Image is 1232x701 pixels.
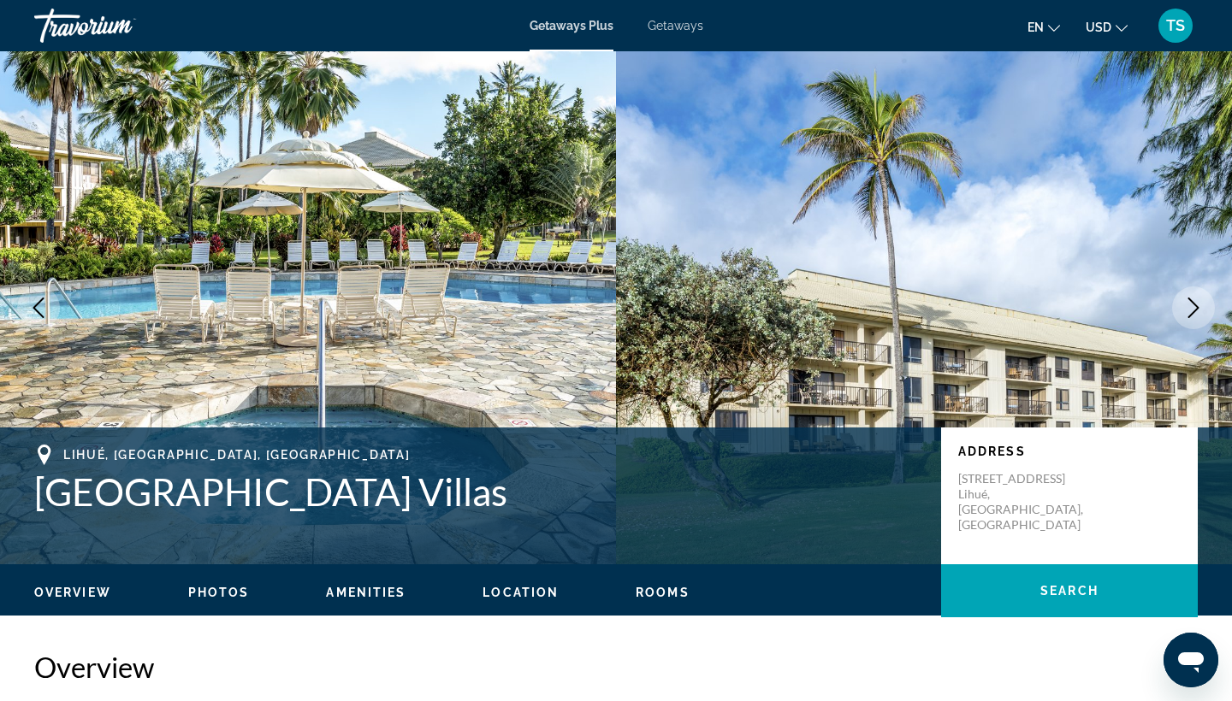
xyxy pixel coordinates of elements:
[188,586,250,599] span: Photos
[636,586,690,599] span: Rooms
[530,19,613,32] a: Getaways Plus
[483,585,559,600] button: Location
[1028,21,1044,34] span: en
[326,585,406,600] button: Amenities
[941,564,1198,617] button: Search
[1153,8,1198,44] button: User Menu
[34,3,205,48] a: Travorium
[63,448,410,462] span: Lihué, [GEOGRAPHIC_DATA], [GEOGRAPHIC_DATA]
[34,650,1198,684] h2: Overview
[1172,286,1215,329] button: Next image
[483,586,559,599] span: Location
[958,471,1095,533] p: [STREET_ADDRESS] Lihué, [GEOGRAPHIC_DATA], [GEOGRAPHIC_DATA]
[34,585,111,600] button: Overview
[636,585,690,600] button: Rooms
[17,286,60,329] button: Previous image
[1086,21,1111,34] span: USD
[34,469,924,514] h1: [GEOGRAPHIC_DATA] Villas
[1164,633,1218,687] iframe: Button to launch messaging window
[1028,15,1060,39] button: Change language
[34,586,111,599] span: Overview
[1086,15,1128,39] button: Change currency
[1166,17,1185,34] span: TS
[188,585,250,600] button: Photos
[958,445,1181,458] p: Address
[648,19,703,32] a: Getaways
[1040,584,1099,598] span: Search
[326,586,406,599] span: Amenities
